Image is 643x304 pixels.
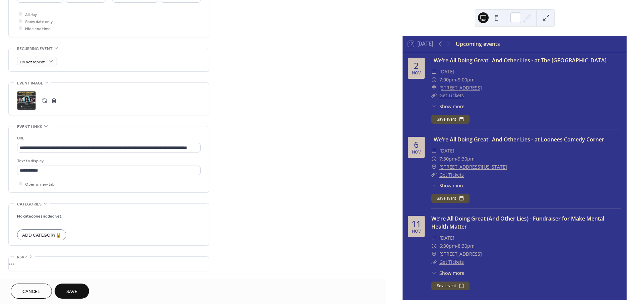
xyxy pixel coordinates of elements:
a: We’re All Doing Great (And Other Lies) - Fundraiser for Make Mental Health Matter [431,215,604,230]
span: All day [25,11,37,18]
span: [STREET_ADDRESS] [439,250,482,258]
span: Event links [17,123,42,130]
div: Nov [412,150,421,155]
button: Save event [431,115,470,124]
div: Text to display [17,158,199,165]
span: 7:30pm [439,155,456,163]
span: Categories [17,201,42,208]
button: ​Show more [431,182,465,189]
div: ​ [431,92,437,100]
span: 9:00pm [458,76,475,84]
div: ​ [431,76,437,84]
div: ​ [431,234,437,242]
span: 7:00pm [439,76,456,84]
div: ​ [431,163,437,171]
span: RSVP [17,254,27,261]
div: ​ [431,68,437,76]
span: [DATE] [439,234,454,242]
a: [STREET_ADDRESS] [439,84,482,92]
button: Save event [431,282,470,290]
div: ​ [431,103,437,110]
a: [STREET_ADDRESS][US_STATE] [439,163,507,171]
span: Recurring event [17,45,53,52]
button: Save event [431,194,470,203]
a: Get Tickets [439,259,464,265]
div: ​ [431,155,437,163]
span: 9:30pm [458,155,475,163]
div: ​ [431,182,437,189]
span: Save [66,288,77,295]
div: 2 [414,61,419,70]
div: URL [17,135,199,142]
span: [DATE] [439,68,454,76]
div: 6 [414,140,419,149]
div: ​ [431,258,437,266]
div: ​ [431,84,437,92]
button: ​Show more [431,269,465,277]
span: Cancel [22,288,40,295]
div: ; [17,91,36,110]
div: ​ [431,250,437,258]
span: - [456,242,458,250]
span: [DATE] [439,147,454,155]
button: Cancel [11,284,52,299]
div: Nov [412,229,421,234]
div: ••• [9,257,209,271]
span: Open in new tab [25,181,55,188]
span: Do not repeat [20,58,45,66]
span: No categories added yet. [17,212,62,220]
div: Upcoming events [456,40,500,48]
span: Hide end time [25,25,51,32]
div: ​ [431,171,437,179]
div: ​ [431,147,437,155]
div: Nov [412,71,421,75]
a: Get Tickets [439,92,464,99]
span: 6:30pm [439,242,456,250]
a: "We're All Doing Great" And Other Lies - at Loonees Comedy Corner [431,136,604,143]
div: ​ [431,242,437,250]
div: 11 [412,220,421,228]
a: "We're All Doing Great" And Other Lies - at The [GEOGRAPHIC_DATA] [431,57,606,64]
span: Show more [439,269,465,277]
span: Event image [17,80,43,87]
button: Save [55,284,89,299]
span: - [456,155,458,163]
span: Show more [439,103,465,110]
span: - [456,76,458,84]
div: ​ [431,269,437,277]
span: 8:30pm [458,242,475,250]
span: Show date only [25,18,53,25]
a: Get Tickets [439,172,464,178]
button: ​Show more [431,103,465,110]
span: Show more [439,182,465,189]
